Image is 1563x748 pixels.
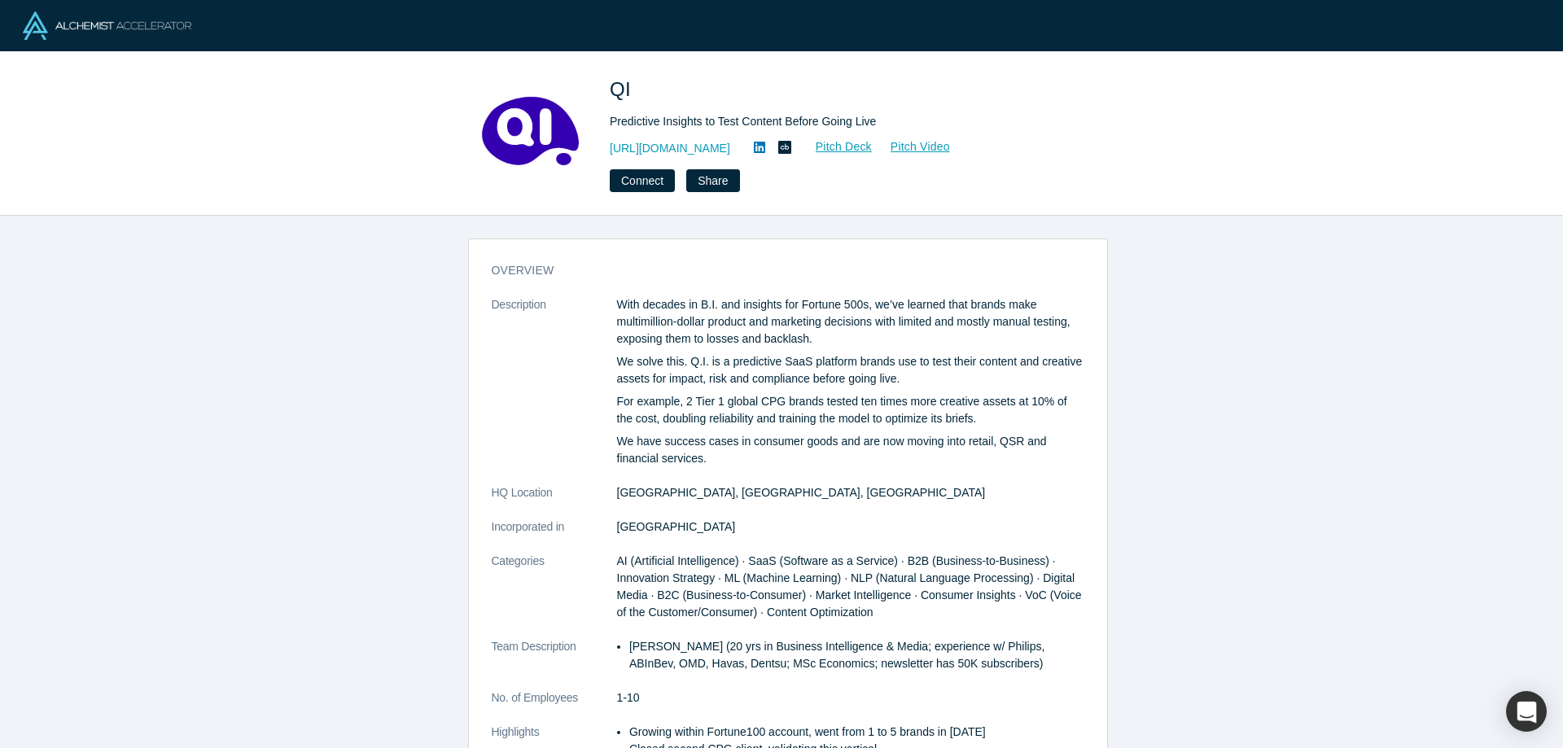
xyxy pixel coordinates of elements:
p: We solve this. Q.I. is a predictive SaaS platform brands use to test their content and creative a... [617,353,1084,387]
p: For example, 2 Tier 1 global CPG brands tested ten times more creative assets at 10% of the cost,... [617,393,1084,427]
span: QI [610,78,637,100]
dt: Categories [492,553,617,638]
button: Connect [610,169,675,192]
a: [URL][DOMAIN_NAME] [610,140,730,157]
a: Pitch Deck [798,138,873,156]
a: Pitch Video [873,138,951,156]
div: Predictive Insights to Test Content Before Going Live [610,113,1066,130]
p: We have success cases in consumer goods and are now moving into retail, QSR and financial services. [617,433,1084,467]
li: [PERSON_NAME] (20 yrs in Business Intelligence & Media; experience w/ Philips, ABInBev, OMD, Hava... [629,638,1084,672]
h3: overview [492,262,1062,279]
dt: HQ Location [492,484,617,518]
dt: Incorporated in [492,518,617,553]
li: Growing within Fortune100 account, went from 1 to 5 brands in [DATE] [629,724,1084,741]
dd: 1-10 [617,689,1084,706]
dt: Team Description [492,638,617,689]
p: With decades in B.I. and insights for Fortune 500s, we’ve learned that brands make multimillion-d... [617,296,1084,348]
dd: [GEOGRAPHIC_DATA], [GEOGRAPHIC_DATA], [GEOGRAPHIC_DATA] [617,484,1084,501]
dt: Description [492,296,617,484]
button: Share [686,169,739,192]
dd: [GEOGRAPHIC_DATA] [617,518,1084,536]
span: AI (Artificial Intelligence) · SaaS (Software as a Service) · B2B (Business-to-Business) · Innova... [617,554,1082,619]
img: Alchemist Logo [23,11,191,40]
dt: No. of Employees [492,689,617,724]
img: QI's Logo [473,75,587,189]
